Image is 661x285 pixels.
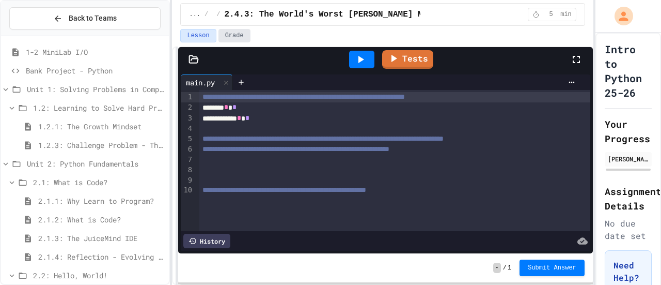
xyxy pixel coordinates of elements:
div: My Account [604,4,636,28]
span: 2.1.2: What is Code? [38,214,165,225]
span: 1 [508,264,511,272]
span: / [503,264,507,272]
span: 2.1.1: Why Learn to Program? [38,196,165,206]
button: Lesson [180,29,216,42]
span: Bank Project - Python [26,65,165,76]
div: No due date set [605,217,652,242]
button: Back to Teams [9,7,161,29]
span: Back to Teams [69,13,117,24]
span: 2.2: Hello, World! [33,270,165,281]
span: / [216,10,220,19]
span: 1.2.1: The Growth Mindset [38,121,165,132]
h1: Intro to Python 25-26 [605,42,652,100]
span: 1.2: Learning to Solve Hard Problems [33,102,165,113]
div: 1 [181,92,194,102]
div: History [183,234,230,248]
h2: Your Progress [605,117,652,146]
span: 2.1: What is Code? [33,177,165,188]
button: Grade [218,29,250,42]
div: 9 [181,175,194,186]
span: 1.2.3: Challenge Problem - The Bridge [38,140,165,151]
div: 10 [181,185,194,196]
span: Submit Answer [528,264,576,272]
div: main.py [181,74,233,90]
div: 6 [181,144,194,155]
span: Unit 2: Python Fundamentals [27,158,165,169]
button: Submit Answer [520,260,585,276]
div: 3 [181,113,194,124]
a: Tests [382,50,433,69]
span: ... [189,10,200,19]
h3: Need Help? [613,259,643,284]
div: [PERSON_NAME] (Student) [608,154,649,163]
span: 1-2 MiniLab I/O [26,47,165,57]
span: 2.4.3: The World's Worst [PERSON_NAME] Market [224,8,447,21]
h2: Assignment Details [605,184,652,213]
div: 4 [181,124,194,134]
span: Unit 1: Solving Problems in Computer Science [27,84,165,95]
span: - [493,263,501,273]
div: main.py [181,77,220,88]
span: 5 [543,10,559,19]
div: 5 [181,134,194,144]
span: 2.1.3: The JuiceMind IDE [38,233,165,244]
div: 7 [181,155,194,165]
span: min [560,10,572,19]
div: 8 [181,165,194,175]
span: / [204,10,208,19]
span: 2.1.4: Reflection - Evolving Technology [38,251,165,262]
div: 2 [181,102,194,113]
